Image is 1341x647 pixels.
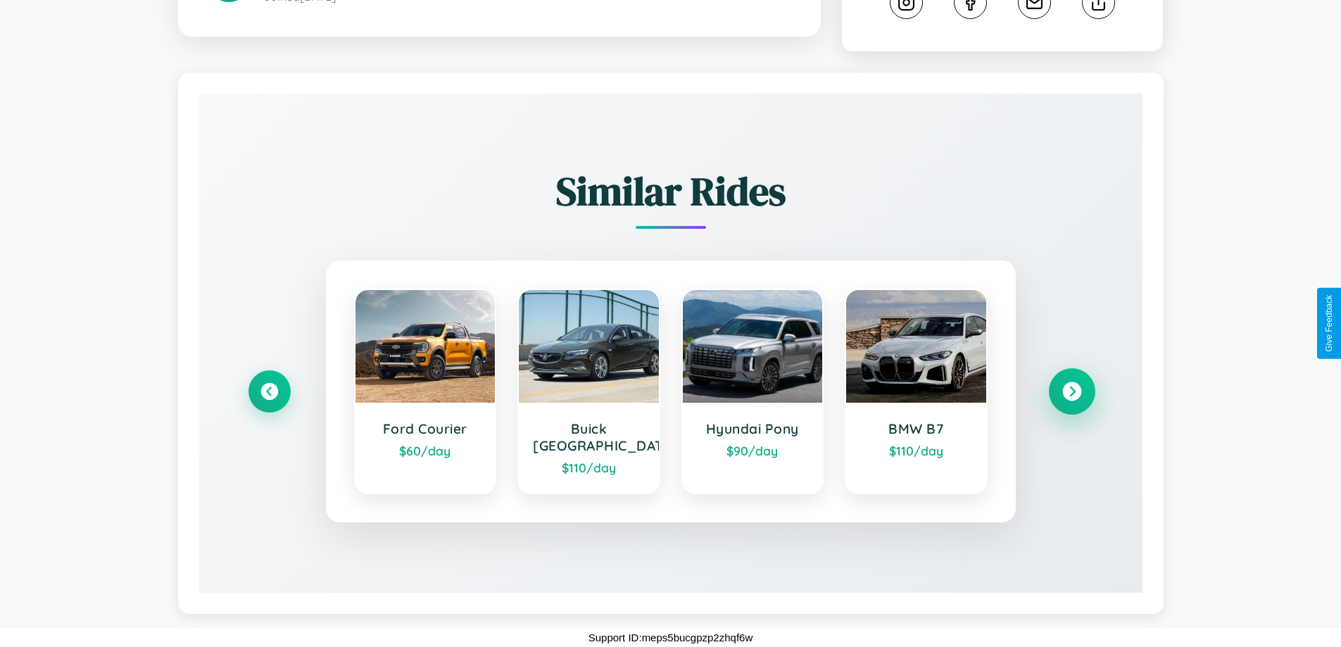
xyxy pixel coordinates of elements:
[697,420,809,437] h3: Hyundai Pony
[860,420,972,437] h3: BMW B7
[588,628,753,647] p: Support ID: meps5bucgpzp2zhqf6w
[697,443,809,458] div: $ 90 /day
[533,420,645,454] h3: Buick [GEOGRAPHIC_DATA]
[354,289,497,494] a: Ford Courier$60/day
[248,164,1093,218] h2: Similar Rides
[370,420,481,437] h3: Ford Courier
[1324,295,1334,352] div: Give Feedback
[533,460,645,475] div: $ 110 /day
[370,443,481,458] div: $ 60 /day
[845,289,988,494] a: BMW B7$110/day
[517,289,660,494] a: Buick [GEOGRAPHIC_DATA]$110/day
[860,443,972,458] div: $ 110 /day
[681,289,824,494] a: Hyundai Pony$90/day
